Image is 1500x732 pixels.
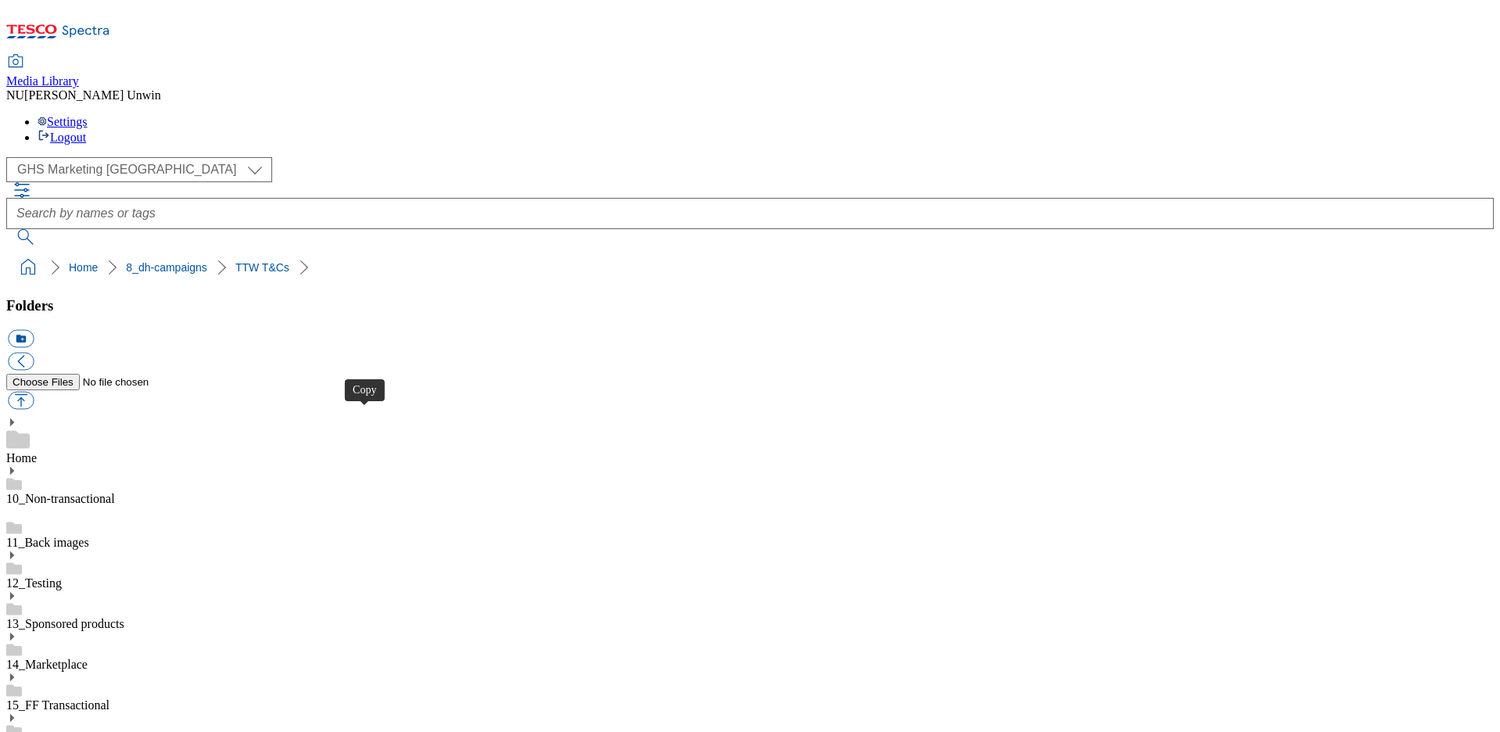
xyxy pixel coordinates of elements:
[126,261,207,274] a: 8_dh-campaigns
[6,297,1494,314] h3: Folders
[6,451,37,465] a: Home
[6,492,115,505] a: 10_Non-transactional
[6,698,109,712] a: 15_FF Transactional
[6,253,1494,282] nav: breadcrumb
[6,56,79,88] a: Media Library
[38,115,88,128] a: Settings
[38,131,86,144] a: Logout
[6,74,79,88] span: Media Library
[16,255,41,280] a: home
[6,88,24,102] span: NU
[6,198,1494,229] input: Search by names or tags
[6,658,88,671] a: 14_Marketplace
[24,88,161,102] span: [PERSON_NAME] Unwin
[6,576,62,590] a: 12_Testing
[6,617,124,630] a: 13_Sponsored products
[69,261,98,274] a: Home
[6,536,89,549] a: 11_Back images
[235,261,289,274] a: TTW T&Cs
